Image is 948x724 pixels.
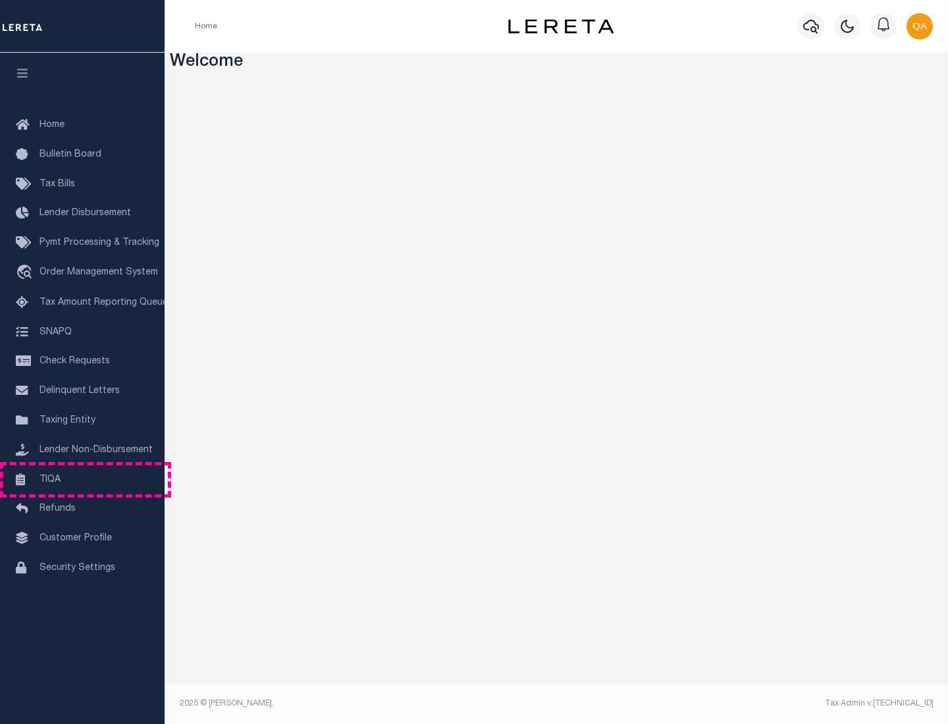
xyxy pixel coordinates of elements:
[39,209,131,218] span: Lender Disbursement
[39,534,112,543] span: Customer Profile
[39,180,75,189] span: Tax Bills
[907,13,933,39] img: svg+xml;base64,PHN2ZyB4bWxucz0iaHR0cDovL3d3dy53My5vcmcvMjAwMC9zdmciIHBvaW50ZXItZXZlbnRzPSJub25lIi...
[39,504,76,513] span: Refunds
[39,386,120,396] span: Delinquent Letters
[16,265,37,282] i: travel_explore
[39,298,168,307] span: Tax Amount Reporting Queue
[39,150,101,159] span: Bulletin Board
[39,357,110,366] span: Check Requests
[566,698,934,710] div: Tax Admin v.[TECHNICAL_ID]
[170,698,557,710] div: 2025 © [PERSON_NAME].
[195,20,217,32] li: Home
[39,475,61,484] span: TIQA
[39,268,158,277] span: Order Management System
[170,53,943,73] h3: Welcome
[39,120,65,130] span: Home
[508,19,614,34] img: logo-dark.svg
[39,327,72,336] span: SNAPQ
[39,446,153,455] span: Lender Non-Disbursement
[39,416,95,425] span: Taxing Entity
[39,563,115,573] span: Security Settings
[39,238,159,247] span: Pymt Processing & Tracking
